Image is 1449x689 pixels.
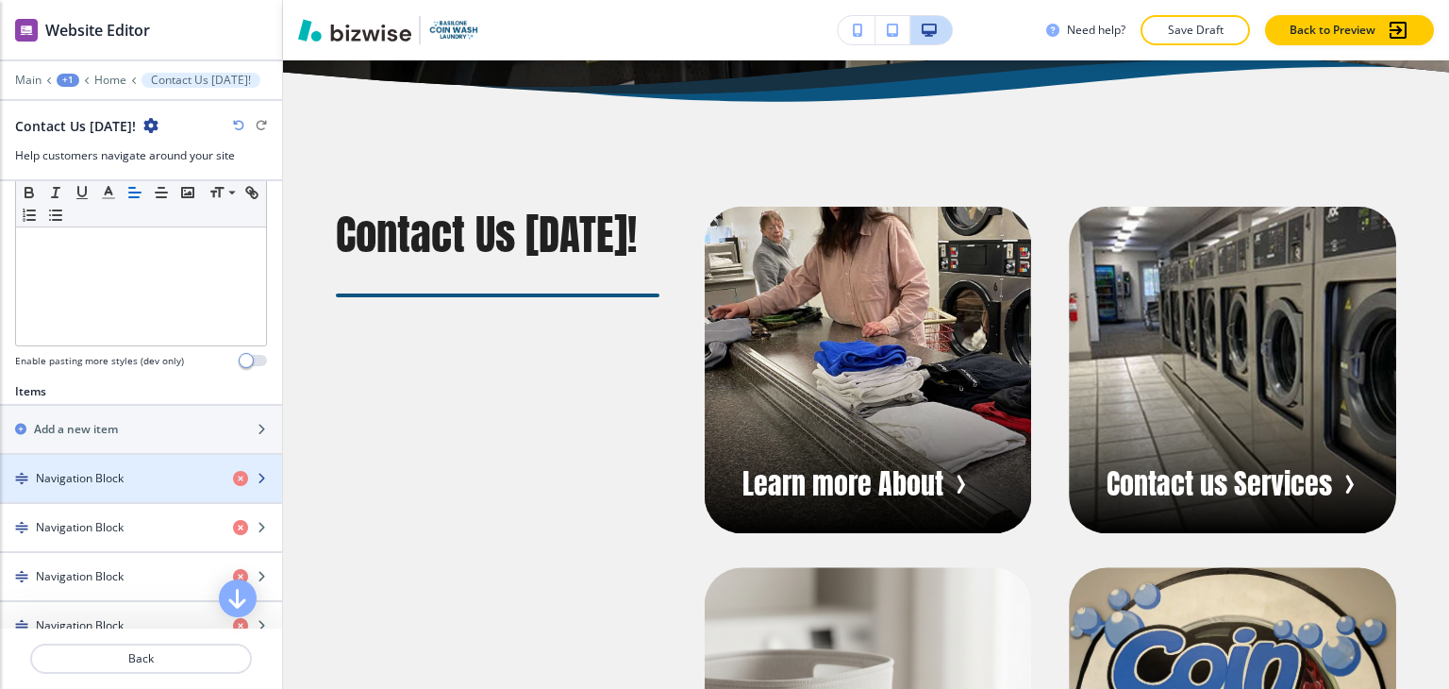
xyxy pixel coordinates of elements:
p: Back [32,650,250,667]
h4: Navigation Block [36,519,124,536]
img: Drag [15,570,28,583]
h3: Need help? [1067,22,1125,39]
button: Navigation item imageContact us Services [1069,207,1396,534]
h2: Items [15,383,46,400]
button: Contact Us [DATE]! [142,73,260,88]
h2: Add a new item [34,421,118,438]
h3: Help customers navigate around your site [15,147,267,164]
h4: Navigation Block [36,470,124,487]
p: Back to Preview [1290,22,1375,39]
img: Drag [15,619,28,632]
p: Contact Us [DATE]! [336,207,659,263]
img: Drag [15,521,28,534]
img: Bizwise Logo [298,19,411,42]
p: Contact Us [DATE]! [151,74,251,87]
h4: Navigation Block [36,617,124,634]
h2: Contact Us [DATE]! [15,116,136,136]
h4: Navigation Block [36,568,124,585]
h2: Website Editor [45,19,150,42]
button: Back [30,644,252,674]
button: Save Draft [1141,15,1250,45]
button: +1 [57,74,79,87]
button: Home [94,74,126,87]
button: Main [15,74,42,87]
img: Drag [15,472,28,485]
h4: Enable pasting more styles (dev only) [15,354,184,368]
p: Save Draft [1165,22,1225,39]
img: Your Logo [428,19,479,41]
button: Back to Preview [1265,15,1434,45]
img: editor icon [15,19,38,42]
button: Navigation item imageLearn more About [705,207,1032,534]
